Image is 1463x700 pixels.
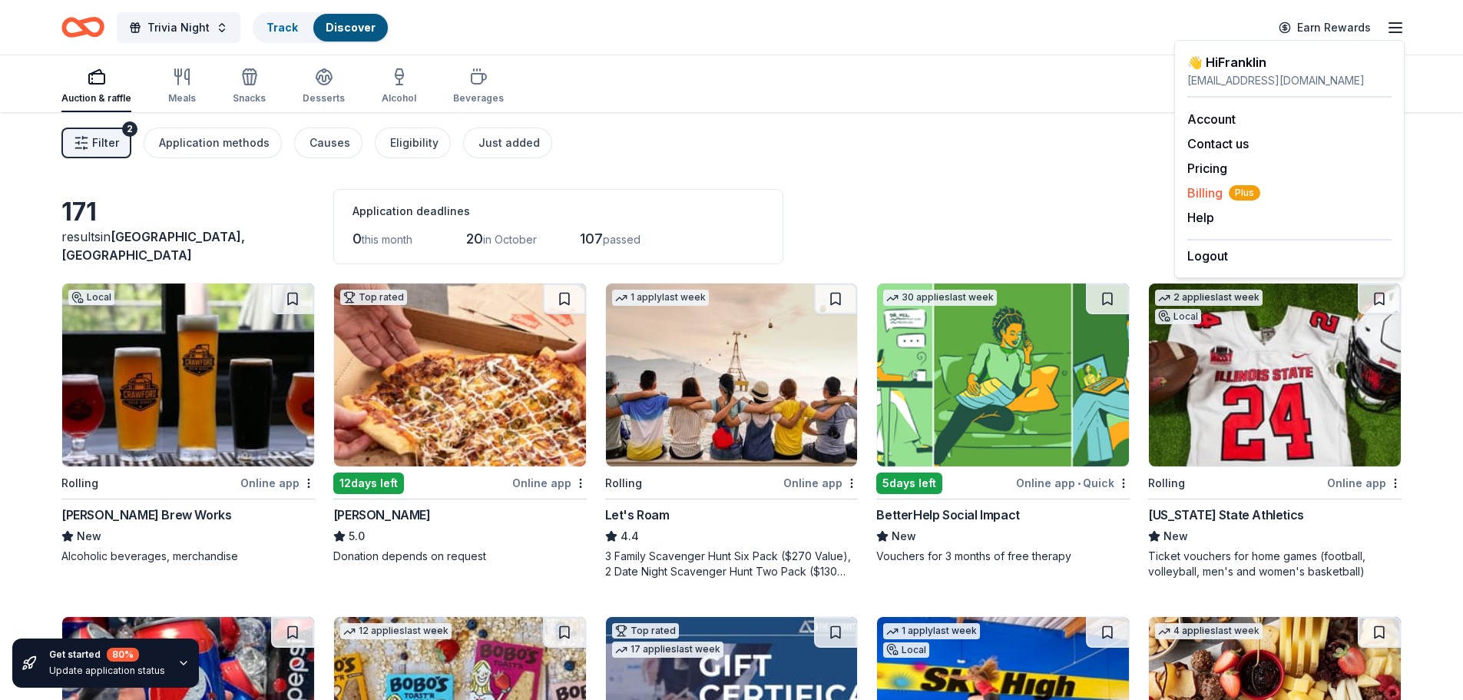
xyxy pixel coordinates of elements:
button: Snacks [233,61,266,112]
button: Desserts [303,61,345,112]
a: Image for Crawford Brew WorksLocalRollingOnline app[PERSON_NAME] Brew WorksNewAlcoholic beverages... [61,283,315,564]
button: Help [1187,208,1214,227]
a: Earn Rewards [1269,14,1380,41]
div: Donation depends on request [333,549,587,564]
img: Image for Casey's [334,284,586,466]
div: Update application status [49,665,165,677]
div: 17 applies last week [612,642,723,658]
span: in October [483,233,537,246]
div: Application methods [159,134,270,152]
button: Trivia Night [117,12,240,43]
div: 5 days left [876,473,942,494]
button: Filter2 [61,128,131,158]
div: 2 applies last week [1155,290,1263,306]
img: Image for BetterHelp Social Impact [877,284,1129,466]
div: Online app [1327,473,1402,493]
button: Meals [168,61,196,112]
a: Discover [326,21,376,34]
span: New [1163,527,1188,546]
div: [EMAIL_ADDRESS][DOMAIN_NAME] [1187,71,1392,90]
img: Image for Crawford Brew Works [62,284,314,466]
span: Plus [1229,185,1260,201]
div: Snacks [233,92,266,105]
span: Billing [1187,184,1260,202]
span: passed [603,233,640,246]
a: Image for Let's Roam1 applylast weekRollingOnline appLet's Roam4.43 Family Scavenger Hunt Six Pac... [605,283,859,579]
a: Track [266,21,298,34]
span: 5.0 [349,527,365,546]
div: results [61,227,315,264]
div: Rolling [61,474,98,493]
div: 30 applies last week [883,290,997,306]
img: Image for Illinois State Athletics [1149,284,1401,466]
div: 👋 Hi Franklin [1187,53,1392,71]
span: Trivia Night [147,18,210,37]
a: Account [1187,111,1236,127]
div: Online app Quick [1016,473,1130,493]
button: Application methods [144,128,282,158]
span: Filter [92,134,119,152]
span: in [61,229,245,263]
span: 4.4 [621,527,639,546]
div: Desserts [303,92,345,105]
button: Eligibility [375,128,451,158]
div: Rolling [605,474,642,493]
div: 171 [61,197,315,227]
div: Just added [478,134,540,152]
button: Contact us [1187,134,1249,153]
button: Auction & raffle [61,61,131,112]
span: [GEOGRAPHIC_DATA], [GEOGRAPHIC_DATA] [61,229,245,263]
div: Auction & raffle [61,92,131,105]
span: • [1077,477,1081,489]
span: 20 [466,231,483,247]
a: Pricing [1187,161,1227,176]
button: Causes [294,128,362,158]
div: Online app [512,473,587,493]
img: Image for Let's Roam [606,284,858,466]
div: Online app [240,473,315,493]
button: Logout [1187,247,1228,265]
div: 1 apply last week [883,623,980,639]
div: Top rated [340,290,407,305]
span: New [892,527,916,546]
div: 12 applies last week [340,623,452,639]
button: Alcohol [382,61,416,112]
div: Local [68,290,114,305]
div: 4 applies last week [1155,623,1263,639]
div: BetterHelp Social Impact [876,506,1019,524]
a: Image for Casey'sTop rated12days leftOnline app[PERSON_NAME]5.0Donation depends on request [333,283,587,564]
div: Beverages [453,92,504,105]
button: Just added [463,128,552,158]
a: Home [61,9,104,45]
span: New [77,527,101,546]
div: 3 Family Scavenger Hunt Six Pack ($270 Value), 2 Date Night Scavenger Hunt Two Pack ($130 Value) [605,549,859,579]
div: Rolling [1148,474,1185,493]
div: 80 % [107,648,139,662]
div: Meals [168,92,196,105]
div: 1 apply last week [612,290,709,306]
div: Ticket vouchers for home games (football, volleyball, men's and women's basketball) [1148,549,1402,579]
div: Application deadlines [353,202,764,221]
div: Local [883,642,929,658]
div: Causes [309,134,350,152]
div: Online app [783,473,858,493]
div: [US_STATE] State Athletics [1148,506,1304,524]
div: Vouchers for 3 months of free therapy [876,549,1130,564]
button: BillingPlus [1187,184,1260,202]
div: [PERSON_NAME] Brew Works [61,506,231,524]
span: 0 [353,231,362,247]
div: Top rated [612,623,679,639]
div: Eligibility [390,134,439,152]
span: this month [362,233,412,246]
span: 107 [580,231,603,247]
div: Alcoholic beverages, merchandise [61,549,315,564]
div: Alcohol [382,92,416,105]
div: Let's Roam [605,506,670,524]
a: Image for BetterHelp Social Impact30 applieslast week5days leftOnline app•QuickBetterHelp Social ... [876,283,1130,564]
a: Image for Illinois State Athletics2 applieslast weekLocalRollingOnline app[US_STATE] State Athlet... [1148,283,1402,579]
div: Get started [49,648,165,662]
div: 12 days left [333,473,404,494]
div: Local [1155,309,1201,324]
button: Beverages [453,61,504,112]
div: 2 [122,121,137,137]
